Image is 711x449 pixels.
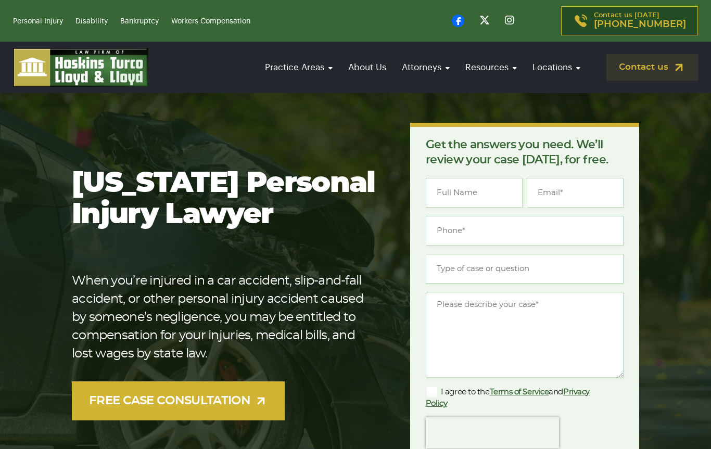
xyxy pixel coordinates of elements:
[72,272,377,363] p: When you’re injured in a car accident, slip-and-fall accident, or other personal injury accident ...
[594,19,686,30] span: [PHONE_NUMBER]
[72,381,285,420] a: FREE CASE CONSULTATION
[397,53,455,82] a: Attorneys
[426,137,624,168] p: Get the answers you need. We’ll review your case [DATE], for free.
[561,6,698,35] a: Contact us [DATE][PHONE_NUMBER]
[426,386,607,409] label: I agree to the and
[255,394,268,407] img: arrow-up-right-light.svg
[460,53,522,82] a: Resources
[72,168,377,230] h1: [US_STATE] Personal Injury Lawyer
[13,18,63,25] a: Personal Injury
[527,53,586,82] a: Locations
[75,18,108,25] a: Disability
[260,53,338,82] a: Practice Areas
[426,178,523,208] input: Full Name
[426,254,624,284] input: Type of case or question
[594,12,686,30] p: Contact us [DATE]
[343,53,391,82] a: About Us
[426,388,590,407] a: Privacy Policy
[426,216,624,246] input: Phone*
[426,417,559,448] iframe: reCAPTCHA
[490,388,549,396] a: Terms of Service
[13,48,148,87] img: logo
[527,178,624,208] input: Email*
[171,18,250,25] a: Workers Compensation
[120,18,159,25] a: Bankruptcy
[606,54,698,81] a: Contact us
